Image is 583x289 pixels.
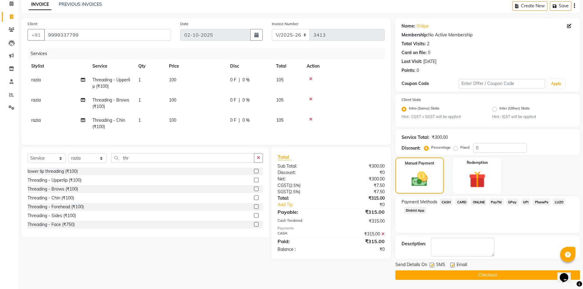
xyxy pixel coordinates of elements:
div: Membership: [402,32,428,38]
label: Client [28,21,37,27]
span: UPI [521,198,531,206]
button: Save [550,1,571,11]
div: Discount: [402,145,420,151]
label: Inter (Other) State [499,106,530,113]
label: Redemption [467,160,488,165]
div: ₹300.00 [331,163,389,169]
label: Date [180,21,189,27]
div: ( ) [273,189,331,195]
span: 100 [169,97,176,103]
div: 2 [427,41,429,47]
div: Threading - Chin (₹100) [28,195,74,201]
th: Disc [226,59,272,73]
span: razia [31,117,41,123]
div: ₹300.00 [432,134,448,141]
span: Threading - Upperlip (₹100) [92,77,130,89]
span: GPay [506,198,519,206]
button: Create New [512,1,547,11]
small: Hint : IGST will be applied [492,114,574,120]
label: Invoice Number [272,21,298,27]
th: Total [272,59,303,73]
div: Threading - Upperlip (₹100) [28,177,81,183]
span: Payment Methods [402,199,437,205]
span: 0 F [230,97,236,103]
input: Search or Scan [111,153,254,163]
button: Checkout [395,270,580,280]
div: ₹315.00 [331,195,389,202]
th: Qty [135,59,165,73]
div: Net: [273,176,331,182]
span: 0 F [230,77,236,83]
div: ₹315.00 [331,238,389,245]
div: 0 [428,50,430,56]
div: ₹0 [331,246,389,253]
div: lower lip threading (₹100) [28,168,78,175]
span: 0 % [242,117,250,124]
th: Service [89,59,135,73]
span: SGST [278,189,289,195]
span: 0 F [230,117,236,124]
div: Points: [402,67,415,74]
div: Total: [273,195,331,202]
div: ( ) [273,182,331,189]
span: 105 [276,117,283,123]
div: Threading - Brows (₹100) [28,186,78,192]
span: PhonePe [533,198,550,206]
span: razia [31,77,41,83]
span: 2.5% [290,189,299,194]
span: CASH [440,198,453,206]
a: PREVIOUS INVOICES [59,2,102,7]
th: Action [303,59,385,73]
span: CGST [278,183,289,188]
div: Balance : [273,246,331,253]
label: Intra (Same) State [409,106,439,113]
span: CARD [455,198,468,206]
div: Service Total: [402,134,429,141]
div: Paid: [273,238,331,245]
span: Send Details On [395,261,427,269]
span: 105 [276,97,283,103]
label: Fixed [460,145,469,150]
div: ₹300.00 [331,176,389,182]
input: Search by Name/Mobile/Email/Code [44,29,171,41]
div: CASH [273,231,331,237]
div: Sub Total: [273,163,331,169]
div: Threading - Face (₹750) [28,221,75,228]
div: Payable: [273,208,331,216]
button: +91 [28,29,45,41]
span: razia [31,97,41,103]
div: Last Visit: [402,58,422,65]
span: LUZO [553,198,565,206]
span: Total [278,154,292,160]
a: Shilpa [417,23,428,29]
div: Discount: [273,169,331,176]
span: Threading - Chin (₹100) [92,117,125,129]
span: 1 [138,97,141,103]
a: Add Tip [273,202,341,208]
th: Price [165,59,226,73]
span: PayTM [489,198,504,206]
div: Threading - Forehead (₹100) [28,204,84,210]
div: ₹7.50 [331,182,389,189]
span: SMS [436,261,445,269]
div: Card on file: [402,50,427,56]
span: 1 [138,117,141,123]
div: Threading - Sides (₹100) [28,213,76,219]
div: No Active Membership [402,32,574,38]
span: 100 [169,77,176,83]
div: ₹0 [341,202,389,208]
div: ₹7.50 [331,189,389,195]
div: ₹315.00 [331,218,389,224]
img: _cash.svg [406,170,433,188]
iframe: chat widget [557,265,577,283]
div: ₹315.00 [331,231,389,237]
div: Name: [402,23,415,29]
span: Email [457,261,467,269]
div: Total Visits: [402,41,426,47]
span: ONLINE [471,198,487,206]
div: [DATE] [423,58,436,65]
small: Hint : CGST + SGST will be applied [402,114,483,120]
span: 100 [169,117,176,123]
span: District App [404,207,427,214]
span: 1 [138,77,141,83]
